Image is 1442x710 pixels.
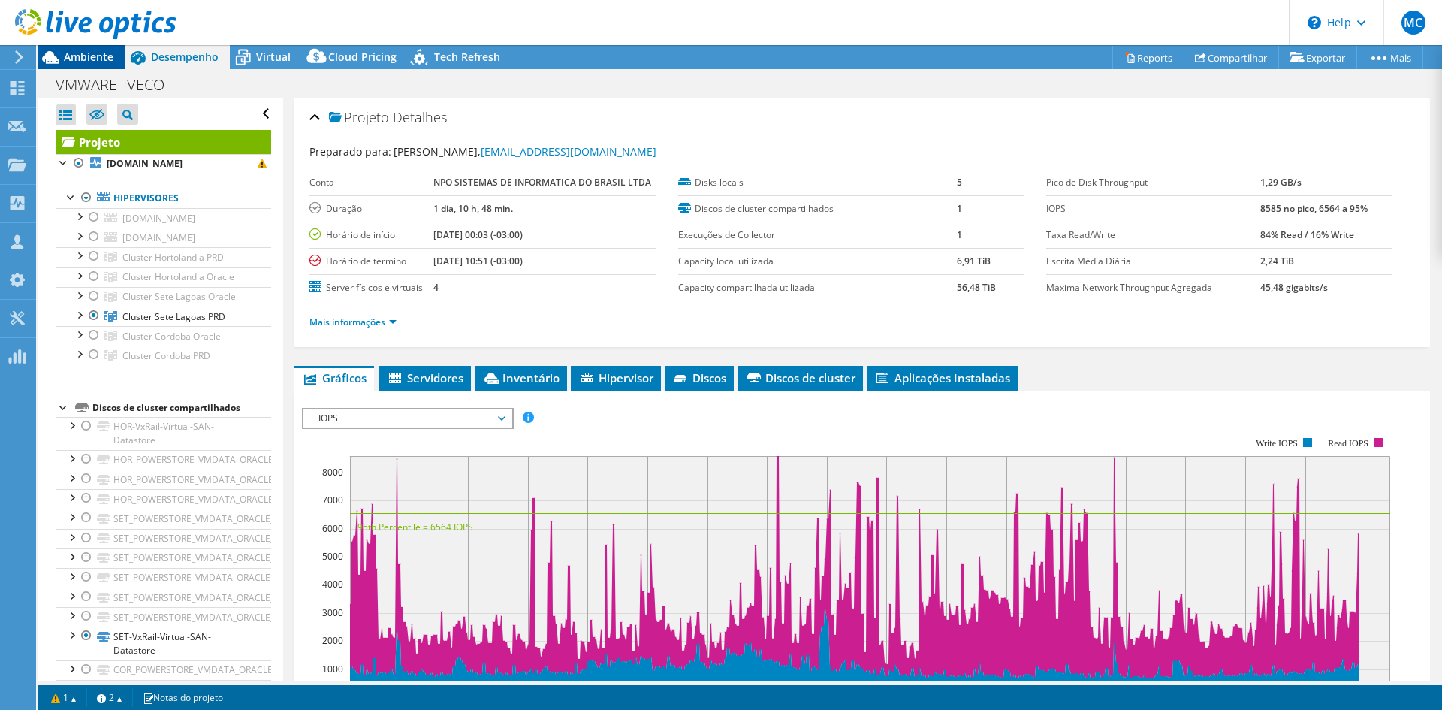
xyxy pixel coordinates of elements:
[329,110,389,125] span: Projeto
[1260,202,1368,215] b: 8585 no pico, 6564 a 95%
[56,417,271,450] a: HOR-VxRail-Virtual-SAN-Datastore
[1260,228,1354,241] b: 84% Read / 16% Write
[1046,254,1259,269] label: Escrita Média Diária
[1308,16,1321,29] svg: \n
[1260,281,1328,294] b: 45,48 gigabits/s
[433,176,651,189] b: NPO SISTEMAS DE INFORMATICA DO BRASIL LTDA
[122,212,195,225] span: [DOMAIN_NAME]
[311,409,504,428] span: IOPS
[49,77,188,93] h1: VMWARE_IVECO
[322,663,343,675] text: 1000
[322,578,343,591] text: 4000
[309,201,433,216] label: Duração
[309,175,433,190] label: Conta
[1046,201,1259,216] label: IOPS
[122,251,224,264] span: Cluster Hortolandia PRD
[56,287,271,307] a: Cluster Sete Lagoas Oracle
[56,228,271,247] a: [DOMAIN_NAME]
[56,346,271,365] a: Cluster Cordoba PRD
[56,627,271,660] a: SET-VxRail-Virtual-SAN-Datastore
[107,157,183,170] b: [DOMAIN_NAME]
[357,521,473,533] text: 95th Percentile = 6564 IOPS
[672,370,726,385] span: Discos
[92,399,271,417] div: Discos de cluster compartilhados
[1256,438,1298,449] text: Write IOPS
[56,154,271,174] a: [DOMAIN_NAME]
[678,280,958,295] label: Capacity compartilhada utilizada
[1329,438,1369,449] text: Read IOPS
[122,231,195,244] span: [DOMAIN_NAME]
[64,50,113,64] span: Ambiente
[874,370,1010,385] span: Aplicações Instaladas
[256,50,291,64] span: Virtual
[56,529,271,548] a: SET_POWERSTORE_VMDATA_ORACLE_02
[433,281,439,294] b: 4
[387,370,463,385] span: Servidores
[745,370,855,385] span: Discos de cluster
[56,130,271,154] a: Projeto
[1112,46,1184,69] a: Reports
[1046,280,1259,295] label: Maxima Network Throughput Agregada
[56,208,271,228] a: [DOMAIN_NAME]
[1046,228,1259,243] label: Taxa Read/Write
[56,307,271,326] a: Cluster Sete Lagoas PRD
[957,228,962,241] b: 1
[481,144,656,159] a: [EMAIL_ADDRESS][DOMAIN_NAME]
[56,247,271,267] a: Cluster Hortolandia PRD
[56,548,271,568] a: SET_POWERSTORE_VMDATA_ORACLE_04
[434,50,500,64] span: Tech Refresh
[56,470,271,489] a: HOR_POWERSTORE_VMDATA_ORACLE_02
[309,280,433,295] label: Server físicos e virtuais
[309,316,397,328] a: Mais informações
[1184,46,1279,69] a: Compartilhar
[122,290,236,303] span: Cluster Sete Lagoas Oracle
[309,228,433,243] label: Horário de início
[322,494,343,506] text: 7000
[957,202,962,215] b: 1
[394,144,656,159] span: [PERSON_NAME],
[578,370,653,385] span: Hipervisor
[322,522,343,535] text: 6000
[678,201,958,216] label: Discos de cluster compartilhados
[41,688,87,707] a: 1
[433,228,523,241] b: [DATE] 00:03 (-03:00)
[678,228,958,243] label: Execuções de Collector
[1401,11,1425,35] span: MC
[56,680,271,699] a: COR_POWERSTORE_VMDATA_ORACLE_02
[678,254,958,269] label: Capacity local utilizada
[56,450,271,470] a: HOR_POWERSTORE_VMDATA_ORACLE_01
[482,370,560,385] span: Inventário
[1278,46,1357,69] a: Exportar
[122,310,225,323] span: Cluster Sete Lagoas PRD
[309,144,391,159] label: Preparado para:
[56,326,271,346] a: Cluster Cordoba Oracle
[322,466,343,479] text: 8000
[56,588,271,607] a: SET_POWERSTORE_VMDATA_ORACLE_06
[302,370,367,385] span: Gráficos
[1260,255,1294,267] b: 2,24 TiB
[957,255,991,267] b: 6,91 TiB
[122,330,221,343] span: Cluster Cordoba Oracle
[322,550,343,563] text: 5000
[122,349,210,362] span: Cluster Cordoba PRD
[678,175,958,190] label: Disks locais
[1356,46,1423,69] a: Mais
[322,634,343,647] text: 2000
[309,254,433,269] label: Horário de término
[1260,176,1302,189] b: 1,29 GB/s
[957,176,962,189] b: 5
[56,607,271,627] a: SET_POWERSTORE_VMDATA_ORACLE_03
[56,189,271,208] a: Hipervisores
[56,267,271,287] a: Cluster Hortolandia Oracle
[56,568,271,588] a: SET_POWERSTORE_VMDATA_ORACLE_05
[56,509,271,528] a: SET_POWERSTORE_VMDATA_ORACLE_01
[56,660,271,680] a: COR_POWERSTORE_VMDATA_ORACLE_01
[433,202,513,215] b: 1 dia, 10 h, 48 min.
[328,50,397,64] span: Cloud Pricing
[393,108,447,126] span: Detalhes
[122,270,234,283] span: Cluster Hortolandia Oracle
[322,606,343,619] text: 3000
[151,50,219,64] span: Desempenho
[1046,175,1259,190] label: Pico de Disk Throughput
[132,688,234,707] a: Notas do projeto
